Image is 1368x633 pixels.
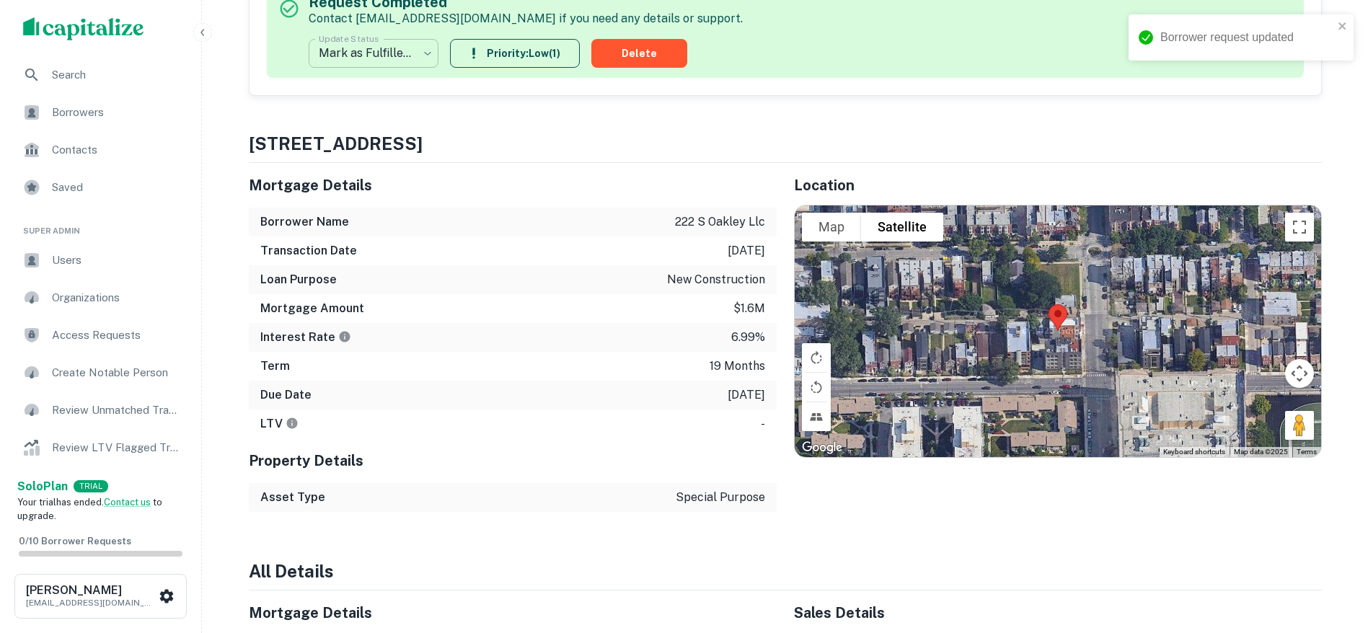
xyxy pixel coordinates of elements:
[728,386,765,404] p: [DATE]
[260,386,312,404] h6: Due Date
[260,358,290,375] h6: Term
[676,489,765,506] p: special purpose
[52,439,181,456] span: Review LTV Flagged Transactions
[286,417,299,430] svg: LTVs displayed on the website are for informational purposes only and may be reported incorrectly...
[798,438,846,457] img: Google
[52,141,181,159] span: Contacts
[12,170,190,205] a: Saved
[309,33,438,74] div: Mark as Fulfilled (Admin)
[249,130,1322,156] h4: [STREET_ADDRESS]
[728,242,765,260] p: [DATE]
[17,497,162,522] span: Your trial has ended. to upgrade.
[249,602,777,624] h5: Mortgage Details
[12,280,190,315] a: Organizations
[761,415,765,433] p: -
[802,343,831,372] button: Rotate map clockwise
[309,10,743,27] p: Contact [EMAIL_ADDRESS][DOMAIN_NAME] if you need any details or support.
[14,574,187,619] button: [PERSON_NAME][EMAIL_ADDRESS][DOMAIN_NAME]
[794,174,1322,196] h5: Location
[861,213,943,242] button: Show satellite imagery
[675,213,765,231] p: 222 s oakley llc
[667,271,765,288] p: new construction
[12,58,190,92] a: Search
[710,358,765,375] p: 19 months
[52,104,181,121] span: Borrowers
[249,450,777,472] h5: Property Details
[52,402,181,419] span: Review Unmatched Transactions
[798,438,846,457] a: Open this area in Google Maps (opens a new window)
[52,66,181,84] span: Search
[802,213,861,242] button: Show street map
[794,602,1322,624] h5: Sales Details
[17,478,68,495] a: SoloPlan
[12,355,190,390] a: Create Notable Person
[12,468,190,503] a: Lender Admin View
[52,289,181,306] span: Organizations
[1285,359,1314,388] button: Map camera controls
[1296,518,1368,587] iframe: Chat Widget
[52,327,181,344] span: Access Requests
[12,243,190,278] a: Users
[52,179,181,196] span: Saved
[260,213,349,231] h6: Borrower Name
[1163,447,1225,457] button: Keyboard shortcuts
[731,329,765,346] p: 6.99%
[1160,29,1333,46] div: Borrower request updated
[260,489,325,506] h6: Asset Type
[1285,213,1314,242] button: Toggle fullscreen view
[260,300,364,317] h6: Mortgage Amount
[319,32,379,45] label: Update Status
[12,318,190,353] a: Access Requests
[802,373,831,402] button: Rotate map counterclockwise
[260,271,337,288] h6: Loan Purpose
[249,558,1322,584] h4: All Details
[591,39,687,68] button: Delete
[104,497,151,508] a: Contact us
[17,479,68,493] strong: Solo Plan
[260,242,357,260] h6: Transaction Date
[450,39,580,68] button: Priority:Low(1)
[12,133,190,167] a: Contacts
[12,95,190,130] a: Borrowers
[74,480,108,492] div: TRIAL
[26,596,156,609] p: [EMAIL_ADDRESS][DOMAIN_NAME]
[260,329,351,346] h6: Interest Rate
[1285,411,1314,440] button: Drag Pegman onto the map to open Street View
[1234,448,1288,456] span: Map data ©2025
[19,536,131,546] span: 0 / 10 Borrower Requests
[733,300,765,317] p: $1.6m
[52,364,181,381] span: Create Notable Person
[12,393,190,428] a: Review Unmatched Transactions
[12,208,190,243] li: Super Admin
[1297,448,1317,456] a: Terms
[26,585,156,596] h6: [PERSON_NAME]
[249,174,777,196] h5: Mortgage Details
[260,415,299,433] h6: LTV
[338,330,351,343] svg: The interest rates displayed on the website are for informational purposes only and may be report...
[1338,20,1348,34] button: close
[12,430,190,465] a: Review LTV Flagged Transactions
[52,252,181,269] span: Users
[23,17,144,40] img: capitalize-logo.png
[802,402,831,431] button: Tilt map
